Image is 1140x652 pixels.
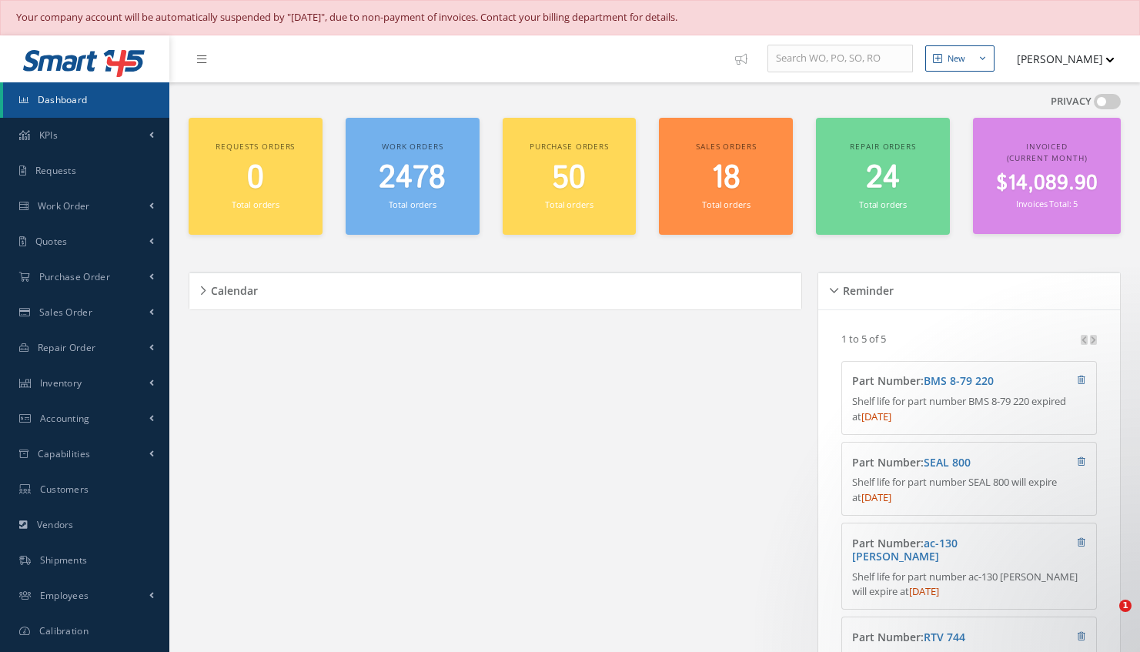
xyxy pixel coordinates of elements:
span: Repair Order [38,341,96,354]
small: Total orders [545,199,593,210]
span: $14,089.90 [996,169,1098,199]
span: Employees [40,589,89,602]
a: Requests orders 0 Total orders [189,118,323,236]
label: PRIVACY [1051,94,1092,109]
span: Requests [35,164,76,177]
h4: Part Number [852,631,1022,644]
span: 1 [1119,600,1132,612]
p: 1 to 5 of 5 [841,332,886,346]
a: Dashboard [3,82,169,118]
span: : [921,455,971,470]
h5: Reminder [838,279,894,298]
button: New [925,45,995,72]
small: Invoices Total: 5 [1016,198,1078,209]
span: Inventory [40,376,82,390]
span: Repair orders [850,141,915,152]
span: : [921,373,994,388]
h4: Part Number [852,375,1022,388]
span: Calibration [39,624,89,637]
a: RTV 744 [924,630,965,644]
span: Requests orders [216,141,295,152]
small: Total orders [232,199,279,210]
span: 50 [552,156,586,200]
span: Purchase Order [39,270,110,283]
h5: Calendar [206,279,258,298]
span: Invoiced [1026,141,1068,152]
span: 2478 [379,156,446,200]
iframe: Intercom live chat [1088,600,1125,637]
span: Shipments [40,553,88,567]
span: (Current Month) [1007,152,1088,163]
div: New [948,52,965,65]
span: Vendors [37,518,74,531]
a: Show Tips [727,35,767,82]
button: [PERSON_NAME] [1002,44,1115,74]
span: 24 [866,156,900,200]
a: Work orders 2478 Total orders [346,118,480,236]
small: Total orders [859,199,907,210]
a: BMS 8-79 220 [924,373,994,388]
a: Purchase orders 50 Total orders [503,118,637,236]
input: Search WO, PO, SO, RO [767,45,913,72]
span: 0 [247,156,264,200]
span: : [921,630,965,644]
h4: Part Number [852,456,1022,470]
span: Quotes [35,235,68,248]
a: SEAL 800 [924,455,971,470]
a: Repair orders 24 Total orders [816,118,950,236]
span: KPIs [39,129,58,142]
small: Total orders [389,199,436,210]
span: [DATE] [861,490,891,504]
p: Shelf life for part number SEAL 800 will expire at [852,475,1086,505]
span: Work orders [382,141,443,152]
span: [DATE] [861,410,891,423]
span: Capabilities [38,447,91,460]
span: Dashboard [38,93,88,106]
span: Sales orders [696,141,756,152]
a: Sales orders 18 Total orders [659,118,793,236]
small: Total orders [702,199,750,210]
span: 18 [711,156,740,200]
a: Invoiced (Current Month) $14,089.90 Invoices Total: 5 [973,118,1121,235]
span: Purchase orders [530,141,609,152]
p: Shelf life for part number BMS 8-79 220 expired at [852,394,1086,424]
div: Your company account will be automatically suspended by "[DATE]", due to non-payment of invoices.... [16,10,1124,25]
span: Work Order [38,199,90,212]
span: Customers [40,483,89,496]
span: Sales Order [39,306,92,319]
span: Accounting [40,412,90,425]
